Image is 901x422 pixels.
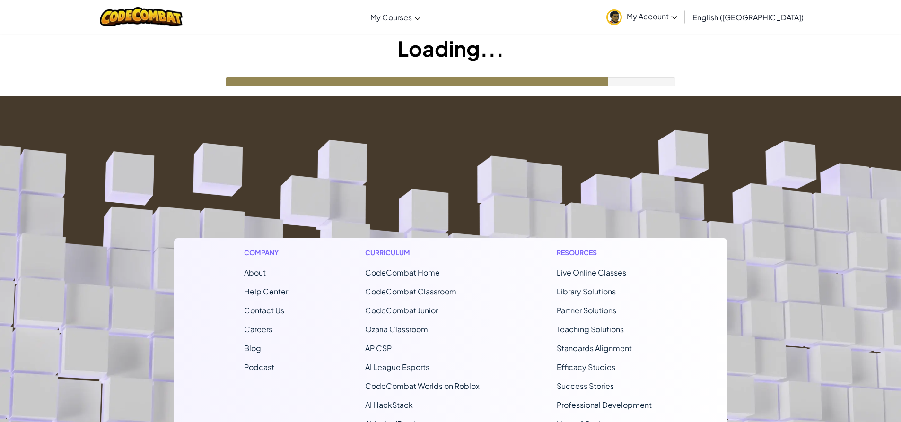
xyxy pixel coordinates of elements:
[244,286,288,296] a: Help Center
[365,343,392,353] a: AP CSP
[244,267,266,277] a: About
[606,9,622,25] img: avatar
[100,7,183,26] img: CodeCombat logo
[602,2,682,32] a: My Account
[365,305,438,315] a: CodeCombat Junior
[627,11,677,21] span: My Account
[244,324,272,334] a: Careers
[557,400,652,410] a: Professional Development
[557,286,616,296] a: Library Solutions
[244,362,274,372] a: Podcast
[244,305,284,315] span: Contact Us
[244,343,261,353] a: Blog
[557,343,632,353] a: Standards Alignment
[365,324,428,334] a: Ozaria Classroom
[557,248,657,258] h1: Resources
[365,267,440,277] span: CodeCombat Home
[0,34,901,63] h1: Loading...
[365,381,480,391] a: CodeCombat Worlds on Roblox
[557,305,616,315] a: Partner Solutions
[557,267,626,277] a: Live Online Classes
[244,248,288,258] h1: Company
[365,400,413,410] a: AI HackStack
[366,4,425,30] a: My Courses
[557,324,624,334] a: Teaching Solutions
[365,362,429,372] a: AI League Esports
[688,4,808,30] a: English ([GEOGRAPHIC_DATA])
[370,12,412,22] span: My Courses
[365,286,456,296] a: CodeCombat Classroom
[557,362,615,372] a: Efficacy Studies
[692,12,804,22] span: English ([GEOGRAPHIC_DATA])
[557,381,614,391] a: Success Stories
[365,248,480,258] h1: Curriculum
